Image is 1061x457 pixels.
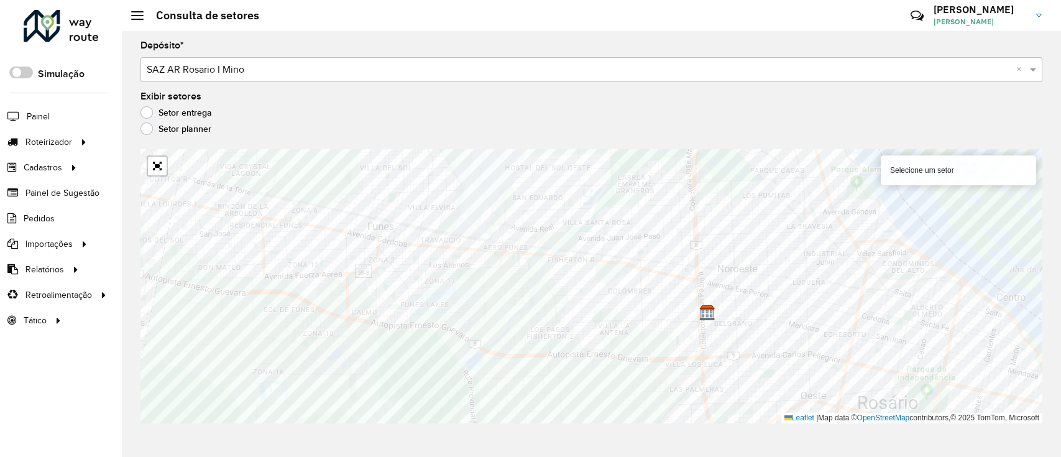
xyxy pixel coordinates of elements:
[140,122,211,135] label: Setor planner
[24,212,55,225] span: Pedidos
[38,67,85,81] label: Simulação
[781,413,1042,423] div: Map data © contributors,© 2025 TomTom, Microsoft
[25,263,64,276] span: Relatórios
[934,16,1027,27] span: [PERSON_NAME]
[140,38,184,53] label: Depósito
[816,413,818,422] span: |
[144,9,259,22] h2: Consulta de setores
[904,2,930,29] a: Contato Rápido
[934,4,1027,16] h3: [PERSON_NAME]
[24,314,47,327] span: Tático
[881,155,1036,185] div: Selecione um setor
[27,110,50,123] span: Painel
[25,187,99,200] span: Painel de Sugestão
[784,413,814,422] a: Leaflet
[25,289,92,302] span: Retroalimentação
[857,413,910,422] a: OpenStreetMap
[24,161,62,174] span: Cadastros
[148,157,167,175] a: Abrir mapa em tela cheia
[140,106,212,119] label: Setor entrega
[25,136,72,149] span: Roteirizador
[1016,62,1027,77] span: Clear all
[25,238,73,251] span: Importações
[140,89,201,104] label: Exibir setores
